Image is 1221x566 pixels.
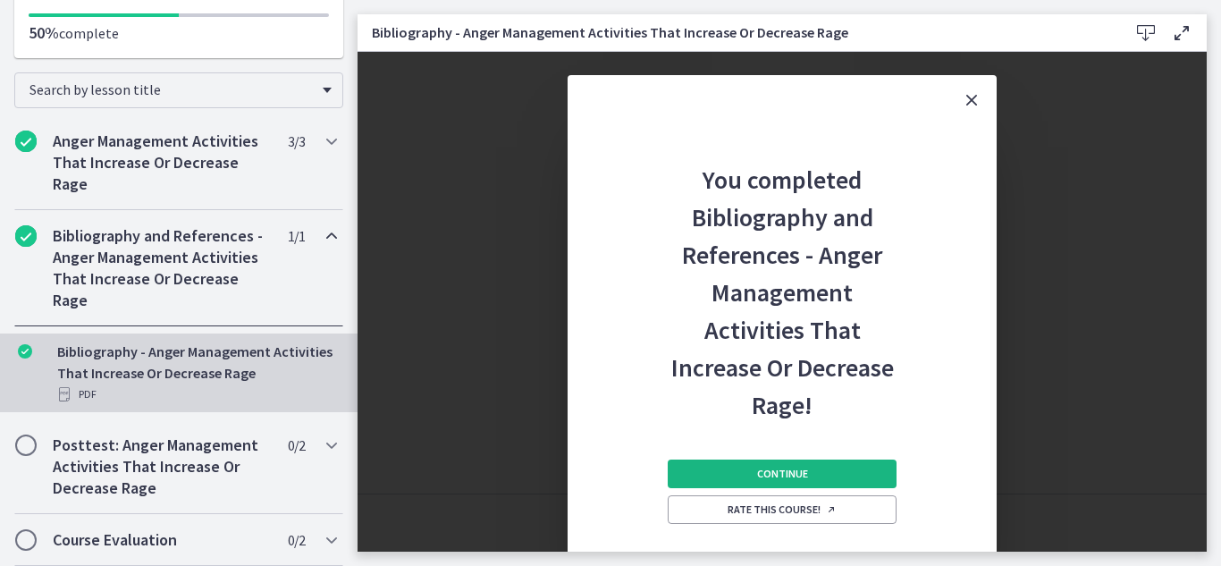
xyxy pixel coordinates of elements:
[57,341,336,405] div: Bibliography - Anger Management Activities That Increase Or Decrease Rage
[29,22,59,43] span: 50%
[757,467,808,481] span: Continue
[53,225,271,311] h2: Bibliography and References - Anger Management Activities That Increase Or Decrease Rage
[826,504,837,515] i: Opens in a new window
[288,131,305,152] span: 3 / 3
[29,22,329,44] p: complete
[53,131,271,195] h2: Anger Management Activities That Increase Or Decrease Rage
[53,529,271,551] h2: Course Evaluation
[57,384,336,405] div: PDF
[288,225,305,247] span: 1 / 1
[53,435,271,499] h2: Posttest: Anger Management Activities That Increase Or Decrease Rage
[15,131,37,152] i: Completed
[14,72,343,108] div: Search by lesson title
[288,529,305,551] span: 0 / 2
[664,125,900,424] h2: You completed Bibliography and References - Anger Management Activities That Increase Or Decrease...
[18,344,32,359] i: Completed
[29,80,314,98] span: Search by lesson title
[668,495,897,524] a: Rate this course! Opens in a new window
[728,503,837,517] span: Rate this course!
[15,225,37,247] i: Completed
[947,75,997,125] button: Close
[288,435,305,456] span: 0 / 2
[668,460,897,488] button: Continue
[372,21,1099,43] h3: Bibliography - Anger Management Activities That Increase Or Decrease Rage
